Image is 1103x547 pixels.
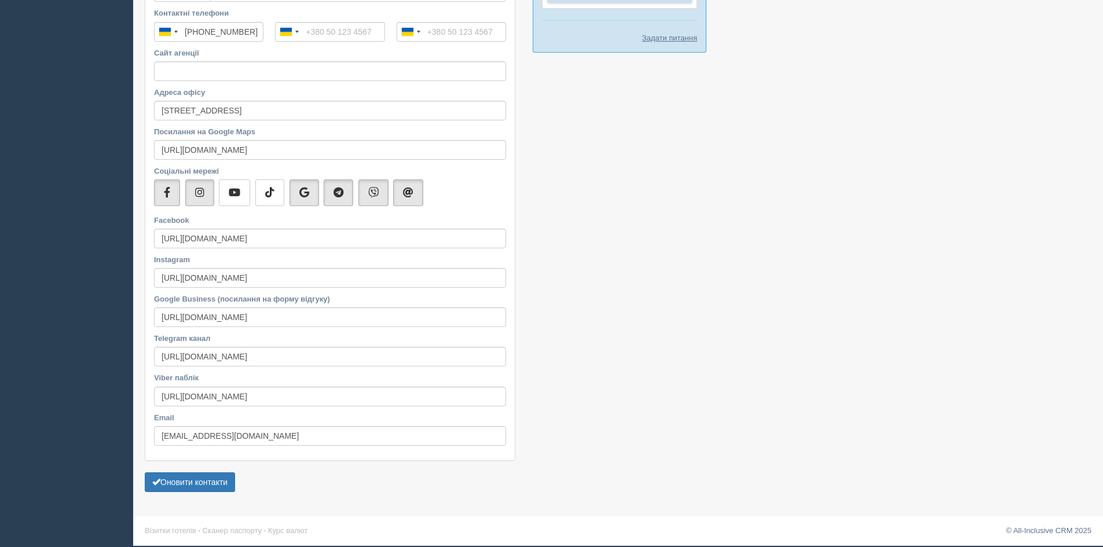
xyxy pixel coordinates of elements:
[145,526,196,535] a: Візитки готелів
[154,22,263,42] input: +380 50 123 4567
[154,254,506,265] label: Instagram
[198,526,200,535] span: ·
[154,426,506,446] input: Наприклад: agent@touragency.com
[154,61,506,81] input: Наприклад: https://www.travelagency.com/
[275,22,384,42] input: +380 50 123 4567
[154,101,506,120] input: Наприклад: вул. Банкова 10, Київ
[642,32,697,43] a: Задати питання
[1006,526,1091,535] a: © All-Inclusive CRM 2025
[268,526,307,535] a: Курс валют
[154,229,506,248] input: Наприклад: https://www.facebook.com/ho
[154,372,506,383] label: Viber паблік
[154,412,506,423] label: Email
[154,87,506,98] label: Адреса офісу
[154,166,506,177] label: Соціальні мережі
[154,333,506,344] label: Telegram канал
[145,472,235,492] button: Оновити контакти
[154,140,506,160] input: Наприклад: https://goo.gl/maps/ABCDEFGHIGKLMNO
[397,23,424,41] button: Selected country
[397,22,506,42] input: +380 50 123 4567
[154,387,506,406] input: Наприклад: https://viber.com/ho
[154,307,506,327] input: Наприклад: https://g.page/r/ABCDEFGHIGKLMNO/review
[203,526,262,535] a: Сканер паспорту
[154,347,506,366] input: Наприклад: https://t.me/ho
[264,526,266,535] span: ·
[154,268,506,288] input: Наприклад: https://www.instagram.com/ho
[276,23,302,41] button: Selected country
[154,293,506,304] label: Google Business (посилання на форму відгуку)
[154,215,506,226] label: Facebook
[154,126,506,137] label: Посилання на Google Maps
[154,8,263,19] label: Контактні телефони
[154,47,506,58] label: Сайт агенції
[155,23,181,41] button: Selected country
